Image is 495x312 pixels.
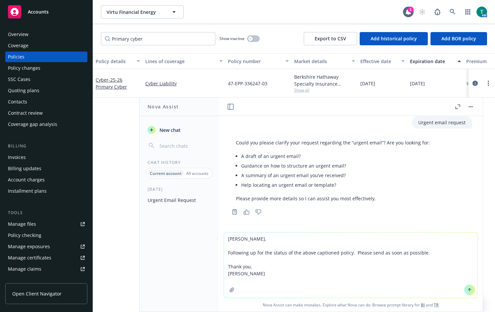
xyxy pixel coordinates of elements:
[476,7,487,17] img: photo
[294,73,355,87] div: Berkshire Hathaway Specialty Insurance Company, Berkshire Hathaway Specialty Insurance
[5,143,87,149] div: Billing
[441,35,476,42] span: Add BOR policy
[8,85,39,96] div: Quoting plans
[107,9,164,16] span: Virtu Financial Energy
[8,230,41,241] div: Policy checking
[5,275,87,286] a: Manage BORs
[96,58,133,65] div: Policy details
[253,207,264,216] button: Thumbs down
[148,103,179,110] h1: Nova Assist
[371,35,417,42] span: Add historical policy
[241,180,430,190] li: Help locating an urgent email or template?
[150,171,182,176] p: Current account
[5,253,87,263] a: Manage certificates
[360,32,428,45] button: Add historical policy
[93,53,143,69] button: Policy details
[5,29,87,40] a: Overview
[96,77,127,90] a: Cyber
[5,230,87,241] a: Policy checking
[5,85,87,96] a: Quoting plans
[292,53,358,69] button: Market details
[145,80,223,87] a: Cyber Liability
[225,53,292,69] button: Policy number
[101,5,184,19] button: Virtu Financial Energy
[96,77,127,90] span: - 25-26 Primary Cyber
[8,186,47,196] div: Installment plans
[5,63,87,73] a: Policy changes
[5,152,87,163] a: Invoices
[5,175,87,185] a: Account charges
[8,163,41,174] div: Billing updates
[431,5,444,19] a: Report a Bug
[8,97,27,107] div: Contacts
[143,53,225,69] button: Lines of coverage
[5,108,87,118] a: Contract review
[236,139,430,146] p: Could you please clarify your request regarding the “urgent email”? Are you looking for:
[8,40,28,51] div: Coverage
[408,7,414,13] div: 1
[221,298,480,312] span: Nova Assist can make mistakes. Explore what Nova can do: Browse prompt library for and
[421,302,425,308] a: BI
[434,302,439,308] a: TR
[101,32,215,45] input: Filter by keyword...
[5,186,87,196] a: Installment plans
[8,241,50,252] div: Manage exposures
[8,29,28,40] div: Overview
[410,80,425,87] span: [DATE]
[145,124,213,136] button: New chat
[12,290,62,297] span: Open Client Navigator
[294,58,348,65] div: Market details
[461,5,474,19] a: Switch app
[5,3,87,21] a: Accounts
[219,36,245,41] span: Show inactive
[8,108,43,118] div: Contract review
[5,210,87,216] div: Tools
[232,209,238,215] svg: Copy to clipboard
[410,58,454,65] div: Expiration date
[8,253,51,263] div: Manage certificates
[8,275,39,286] div: Manage BORs
[358,53,407,69] button: Effective date
[416,5,429,19] a: Start snowing
[228,80,267,87] span: 47-EPP-336247-03
[228,58,282,65] div: Policy number
[158,141,211,150] input: Search chats
[186,171,208,176] p: All accounts
[471,79,479,87] a: circleInformation
[407,53,464,69] button: Expiration date
[315,35,346,42] span: Export to CSV
[8,74,30,85] div: SSC Cases
[5,52,87,62] a: Policies
[360,80,375,87] span: [DATE]
[5,40,87,51] a: Coverage
[140,186,219,192] div: [DATE]
[8,175,45,185] div: Account charges
[241,171,430,180] li: A summary of an urgent email you’ve received?
[360,58,397,65] div: Effective date
[8,152,26,163] div: Invoices
[145,195,213,206] button: Urgent Email Request
[236,195,430,202] p: Please provide more details so I can assist you most effectively.
[5,97,87,107] a: Contacts
[5,163,87,174] a: Billing updates
[466,58,493,65] div: Premium
[8,264,41,274] div: Manage claims
[140,160,219,165] div: Chat History
[294,87,355,93] span: Show all
[5,264,87,274] a: Manage claims
[8,219,36,229] div: Manage files
[241,151,430,161] li: A draft of an urgent email?
[224,233,477,298] textarea: [PERSON_NAME], Following up for the status of the above captioned policy. Please send as soon as ...
[5,219,87,229] a: Manage files
[484,79,492,87] a: more
[145,58,215,65] div: Lines of coverage
[28,9,49,15] span: Accounts
[8,119,57,130] div: Coverage gap analysis
[241,161,430,171] li: Guidance on how to structure an urgent email?
[5,119,87,130] a: Coverage gap analysis
[418,119,466,126] p: Urgent email request
[304,32,357,45] button: Export to CSV
[5,241,87,252] a: Manage exposures
[446,5,459,19] a: Search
